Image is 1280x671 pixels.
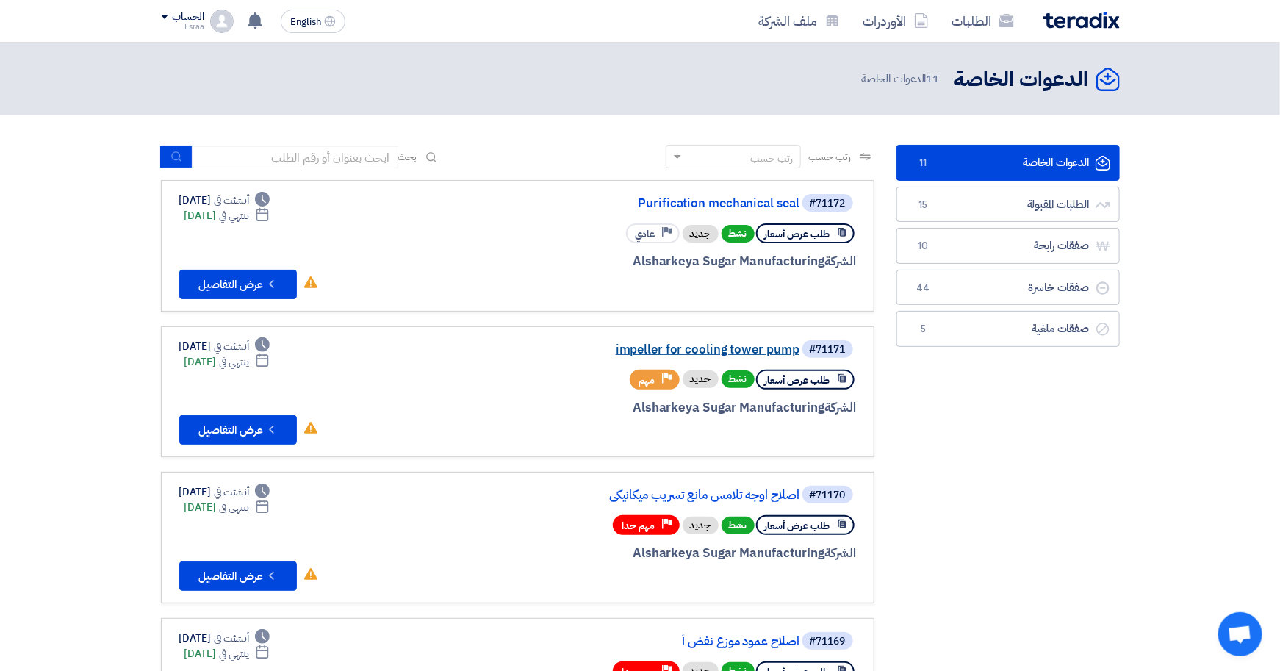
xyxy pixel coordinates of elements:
span: طلب عرض أسعار [765,227,830,241]
span: بحث [398,149,417,165]
span: أنشئت في [214,631,249,646]
h2: الدعوات الخاصة [954,65,1089,94]
span: الشركة [824,544,856,562]
img: Teradix logo [1043,12,1120,29]
input: ابحث بعنوان أو رقم الطلب [193,146,398,168]
span: طلب عرض أسعار [765,519,830,533]
div: جديد [683,370,719,388]
div: Alsharkeya Sugar Manufacturing [503,398,856,417]
span: نشط [722,370,755,388]
div: جديد [683,517,719,534]
button: English [281,10,345,33]
button: عرض التفاصيل [179,561,297,591]
a: الدعوات الخاصة11 [896,145,1120,181]
div: [DATE] [184,500,270,515]
div: [DATE] [184,354,270,370]
a: Open chat [1218,612,1262,656]
div: Alsharkeya Sugar Manufacturing [503,252,856,271]
div: [DATE] [179,484,270,500]
button: عرض التفاصيل [179,270,297,299]
span: الشركة [824,252,856,270]
div: Alsharkeya Sugar Manufacturing [503,544,856,563]
div: #71170 [810,490,846,500]
span: مهم [639,373,655,387]
a: impeller for cooling tower pump [506,343,799,356]
span: مهم جدا [622,519,655,533]
div: [DATE] [179,631,270,646]
span: 11 [927,71,940,87]
span: 44 [915,281,932,295]
a: اصلاح عمود موزع نفض أ [506,635,799,648]
a: صفقات خاسرة44 [896,270,1120,306]
a: الأوردرات [852,4,941,38]
span: 10 [915,239,932,254]
span: English [290,17,321,27]
a: الطلبات [941,4,1026,38]
span: ينتهي في [219,646,249,661]
div: رتب حسب [750,151,793,166]
div: جديد [683,225,719,243]
div: [DATE] [184,646,270,661]
a: Purification mechanical seal [506,197,799,210]
span: ينتهي في [219,354,249,370]
a: ملف الشركة [747,4,852,38]
div: [DATE] [184,208,270,223]
span: الشركة [824,398,856,417]
span: الدعوات الخاصة [861,71,942,87]
button: عرض التفاصيل [179,415,297,445]
a: صفقات رابحة10 [896,228,1120,264]
span: أنشئت في [214,193,249,208]
span: نشط [722,517,755,534]
a: اصلاح اوجه تلامس مانع تسريب ميكانيكي [506,489,799,502]
span: ينتهي في [219,500,249,515]
span: 5 [915,322,932,337]
div: Esraa [161,23,204,31]
span: 15 [915,198,932,212]
span: رتب حسب [808,149,850,165]
span: أنشئت في [214,484,249,500]
a: الطلبات المقبولة15 [896,187,1120,223]
div: [DATE] [179,339,270,354]
span: أنشئت في [214,339,249,354]
span: نشط [722,225,755,243]
a: صفقات ملغية5 [896,311,1120,347]
span: ينتهي في [219,208,249,223]
img: profile_test.png [210,10,234,33]
span: طلب عرض أسعار [765,373,830,387]
span: 11 [915,156,932,171]
div: #71172 [810,198,846,209]
span: عادي [635,227,655,241]
div: #71169 [810,636,846,647]
div: [DATE] [179,193,270,208]
div: الحساب [173,11,204,24]
div: #71171 [810,345,846,355]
